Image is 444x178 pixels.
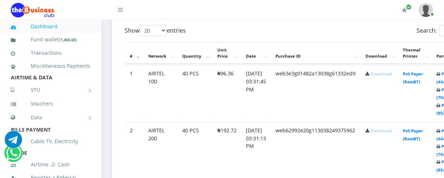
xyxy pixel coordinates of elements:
[125,122,143,178] td: 2
[371,128,392,133] a: Download
[242,42,270,65] th: Date: activate to sort column ascending
[5,136,22,148] a: Chat for support
[144,65,177,121] td: AIRTEL 100
[361,42,398,65] th: Download: activate to sort column ascending
[271,65,360,121] td: web3e3g01482a13038g61332ed9
[11,18,90,35] a: Dashboard
[242,122,270,178] td: [DATE] 03:31:13 PM
[11,133,90,150] a: Cable TV, Electricity
[144,122,177,178] td: AIRTEL 200
[403,71,423,84] a: PoS Paper (RawBT)
[11,81,90,99] a: VTU
[402,7,407,13] i: Renew/Upgrade Subscription
[11,156,90,173] a: Airtime -2- Cash
[11,95,90,112] a: Vouchers
[11,45,90,61] a: Transactions
[403,128,423,141] a: PoS Paper (RawBT)
[11,31,90,48] a: Fund wallet[1,465.60]
[6,150,21,162] a: Chat for support
[125,42,143,65] th: #: activate to sort column descending
[11,108,90,127] a: Data
[271,122,360,178] td: web62992e20g113038249375962
[178,42,212,65] th: Quantity: activate to sort column ascending
[213,42,241,65] th: Unit Price: activate to sort column ascending
[406,4,411,10] span: Renew/Upgrade Subscription
[178,65,212,121] td: 40 PCS
[140,25,167,36] select: Showentries
[59,37,77,42] small: [ ]
[11,3,54,17] img: Logo
[11,58,90,74] a: Miscellaneous Payments
[213,122,241,178] td: ₦192.72
[271,42,360,65] th: Purchase ID: activate to sort column ascending
[213,65,241,121] td: ₦96.36
[419,3,433,17] img: User
[398,42,431,65] th: Thermal Printer: activate to sort column ascending
[144,42,177,65] th: Network: activate to sort column ascending
[125,25,186,36] label: Show entries
[242,65,270,121] td: [DATE] 03:31:45 PM
[178,122,212,178] td: 40 PCS
[60,37,76,42] b: 1,465.60
[371,71,392,76] a: Download
[125,65,143,121] td: 1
